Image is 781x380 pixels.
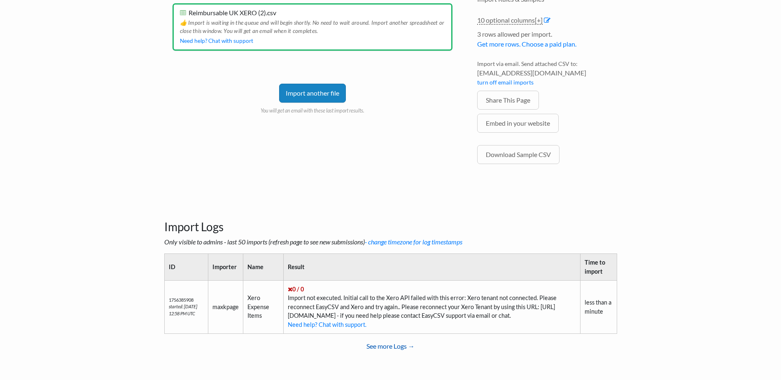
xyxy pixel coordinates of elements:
[189,9,276,16] span: Reimbursable UK XERO (2).csv
[740,339,771,370] iframe: Drift Widget Chat Controller
[164,238,462,246] i: Only visible to admins - last 50 imports (refresh page to see new submissions)
[477,16,543,25] a: 10 optional columns[+]
[243,280,283,333] td: Xero Expense Items
[535,16,543,24] span: [+]
[477,145,560,164] a: Download Sample CSV
[169,304,197,316] i: started: [DATE] 12:58 PM UTC
[365,238,462,246] a: - change timezone for log timestamps
[580,280,617,333] td: less than a minute
[477,29,617,53] li: 3 rows allowed per import.
[611,96,776,344] iframe: Drift Widget Chat Window
[164,254,208,280] th: ID
[164,199,617,234] h3: Import Logs
[477,91,539,110] a: Share This Page
[288,321,366,328] a: Need help? Chat with support.
[173,103,452,115] p: You will get an email with these last import results.
[288,286,304,293] span: 0 / 0
[279,84,346,103] a: Import another file
[180,16,445,35] div: 👍 Import is waiting in the queue and will begin shortly. No need to wait around. Import another s...
[284,254,581,280] th: Result
[243,254,283,280] th: Name
[164,280,208,333] td: 1756385908
[180,38,253,44] a: Need help? Chat with support
[477,68,617,78] span: [EMAIL_ADDRESS][DOMAIN_NAME]
[477,114,559,133] a: Embed in your website
[208,254,243,280] th: Importer
[208,280,243,333] td: maxkpage
[477,40,576,48] a: Get more rows. Choose a paid plan.
[164,338,617,354] a: See more Logs →
[580,254,617,280] th: Time to import
[284,280,581,333] td: Import not executed. Initial call to the Xero API failed with this error: Xero tenant not connect...
[477,79,534,86] a: turn off email imports
[477,59,617,91] li: Import via email. Send attached CSV to:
